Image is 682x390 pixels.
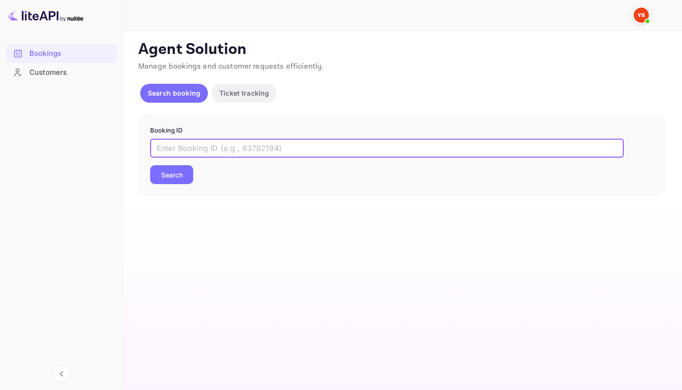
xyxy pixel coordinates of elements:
a: Bookings [6,44,117,62]
button: Collapse navigation [53,365,70,382]
img: Yandex Support [634,8,649,23]
div: Customers [29,67,112,78]
button: Search [150,165,193,184]
div: Customers [6,63,117,82]
span: Manage bookings and customer requests efficiently. [138,62,324,71]
input: Enter Booking ID (e.g., 63782194) [150,139,624,158]
img: LiteAPI logo [8,8,83,23]
a: Customers [6,63,117,81]
p: Agent Solution [138,40,665,59]
p: Search booking [148,88,200,98]
p: Ticket tracking [219,88,269,98]
p: Booking ID [150,126,653,135]
div: Bookings [6,44,117,63]
div: Bookings [29,48,112,59]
